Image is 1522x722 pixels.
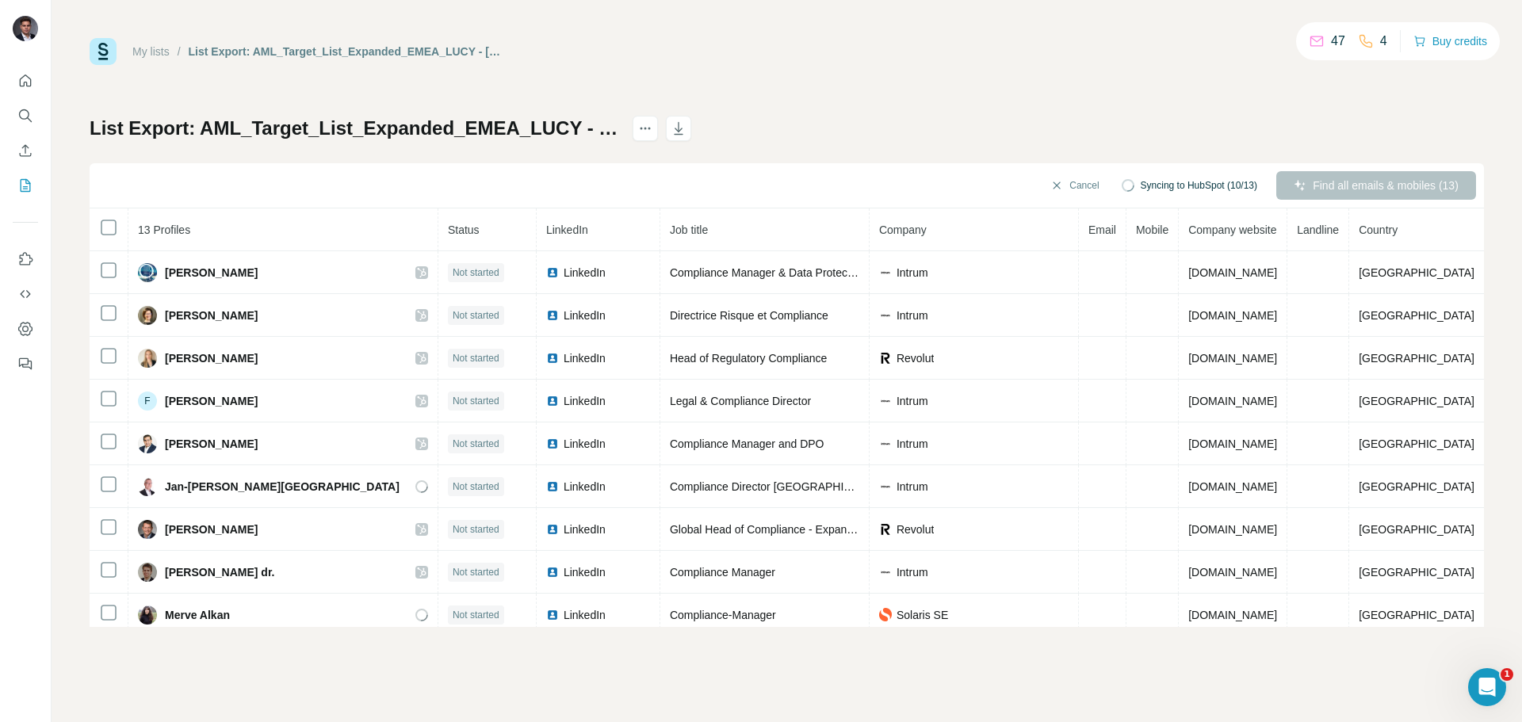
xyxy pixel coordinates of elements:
span: Intrum [897,308,928,323]
button: Enrich CSV [13,136,38,165]
span: [PERSON_NAME] [165,521,258,537]
div: F [138,392,157,411]
span: Not started [453,522,499,537]
span: Solaris SE [897,607,948,623]
img: LinkedIn logo [546,523,559,536]
span: 13 Profiles [138,223,190,236]
span: Directrice Risque et Compliance [670,309,828,322]
span: [GEOGRAPHIC_DATA] [1359,566,1474,579]
span: LinkedIn [564,564,606,580]
img: Avatar [138,477,157,496]
p: 47 [1331,32,1345,51]
img: Surfe Logo [90,38,117,65]
span: Not started [453,265,499,280]
button: Quick start [13,67,38,95]
span: Jan-[PERSON_NAME][GEOGRAPHIC_DATA] [165,479,400,495]
span: Compliance Manager & Data Protection Officer [670,266,901,279]
img: Avatar [138,263,157,282]
span: [GEOGRAPHIC_DATA] [1359,480,1474,493]
span: Not started [453,565,499,579]
img: LinkedIn logo [546,480,559,493]
span: Revolut [897,350,934,366]
span: [DOMAIN_NAME] [1188,437,1277,450]
img: Avatar [138,563,157,582]
img: company-logo [879,608,892,621]
span: LinkedIn [546,223,588,236]
h1: List Export: AML_Target_List_Expanded_EMEA_LUCY - [DATE] 08:06 [90,116,618,141]
span: Not started [453,308,499,323]
span: [PERSON_NAME] dr. [165,564,274,580]
img: LinkedIn logo [546,395,559,407]
span: Compliance Manager [670,566,775,579]
img: LinkedIn logo [546,352,559,365]
span: LinkedIn [564,350,606,366]
span: Intrum [897,393,928,409]
span: Legal & Compliance Director [670,395,811,407]
img: company-logo [879,309,892,322]
span: Not started [453,608,499,622]
img: company-logo [879,437,892,450]
span: [GEOGRAPHIC_DATA] [1359,395,1474,407]
span: LinkedIn [564,265,606,281]
span: Not started [453,394,499,408]
img: Avatar [138,349,157,368]
span: Intrum [897,564,928,580]
span: Not started [453,351,499,365]
button: Dashboard [13,315,38,343]
button: Use Surfe on LinkedIn [13,245,38,273]
p: 4 [1380,32,1387,51]
button: Search [13,101,38,130]
span: Not started [453,479,499,494]
span: Company [879,223,927,236]
span: 1 [1501,668,1513,681]
span: [PERSON_NAME] [165,350,258,366]
span: [GEOGRAPHIC_DATA] [1359,437,1474,450]
div: List Export: AML_Target_List_Expanded_EMEA_LUCY - [DATE] 08:06 [189,44,503,59]
img: Avatar [138,520,157,539]
span: [DOMAIN_NAME] [1188,609,1277,621]
span: [PERSON_NAME] [165,436,258,452]
img: Avatar [138,434,157,453]
img: company-logo [879,352,892,365]
span: Country [1359,223,1398,236]
span: Syncing to HubSpot (10/13) [1141,178,1257,193]
img: LinkedIn logo [546,609,559,621]
button: Feedback [13,350,38,378]
a: My lists [132,45,170,58]
span: LinkedIn [564,607,606,623]
span: LinkedIn [564,521,606,537]
img: company-logo [879,266,892,279]
span: Status [448,223,480,236]
span: Email [1088,223,1116,236]
span: Global Head of Compliance - Expansions [670,523,873,536]
span: [DOMAIN_NAME] [1188,395,1277,407]
button: Use Surfe API [13,280,38,308]
span: Merve Alkan [165,607,230,623]
span: [PERSON_NAME] [165,393,258,409]
img: LinkedIn logo [546,266,559,279]
span: Intrum [897,265,928,281]
span: [DOMAIN_NAME] [1188,480,1277,493]
span: Company website [1188,223,1276,236]
span: Compliance-Manager [670,609,776,621]
span: Revolut [897,521,934,537]
span: [GEOGRAPHIC_DATA] [1359,609,1474,621]
button: My lists [13,171,38,200]
span: LinkedIn [564,436,606,452]
span: [DOMAIN_NAME] [1188,566,1277,579]
button: Cancel [1039,171,1110,200]
img: company-logo [879,395,892,407]
img: LinkedIn logo [546,437,559,450]
span: LinkedIn [564,308,606,323]
span: Landline [1297,223,1339,236]
img: company-logo [879,566,892,579]
span: Intrum [897,436,928,452]
span: [PERSON_NAME] [165,265,258,281]
img: LinkedIn logo [546,309,559,322]
span: Mobile [1136,223,1168,236]
span: Compliance Director [GEOGRAPHIC_DATA] [670,480,889,493]
button: Buy credits [1413,30,1487,52]
img: company-logo [879,480,892,493]
span: LinkedIn [564,479,606,495]
span: Job title [670,223,708,236]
